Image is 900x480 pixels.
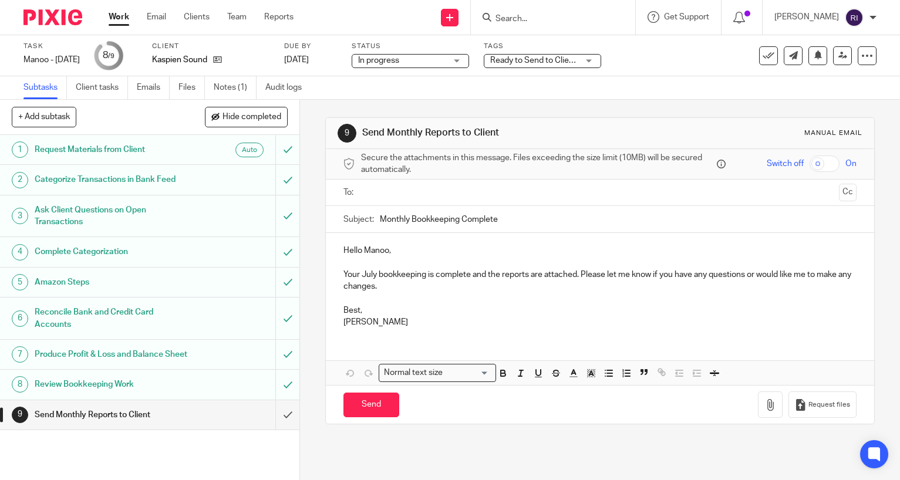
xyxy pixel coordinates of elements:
[23,76,67,99] a: Subtasks
[12,244,28,261] div: 4
[484,42,601,51] label: Tags
[343,305,857,316] p: Best,
[12,141,28,158] div: 1
[205,107,288,127] button: Hide completed
[379,364,496,382] div: Search for option
[12,107,76,127] button: + Add subtask
[214,76,257,99] a: Notes (1)
[343,187,356,198] label: To:
[343,316,857,328] p: [PERSON_NAME]
[788,391,857,418] button: Request files
[184,11,210,23] a: Clients
[490,56,581,65] span: Ready to Send to Clients
[767,158,804,170] span: Switch off
[35,303,187,333] h1: Reconcile Bank and Credit Card Accounts
[23,54,80,66] div: Manoo - July 2025
[774,11,839,23] p: [PERSON_NAME]
[265,76,311,99] a: Audit logs
[223,113,281,122] span: Hide completed
[284,42,337,51] label: Due by
[12,310,28,327] div: 6
[23,54,80,66] div: Manoo - [DATE]
[35,243,187,261] h1: Complete Categorization
[12,407,28,423] div: 9
[664,13,709,21] span: Get Support
[845,8,864,27] img: svg%3E
[343,393,399,418] input: Send
[152,54,207,66] p: Kaspien Sound
[12,346,28,363] div: 7
[264,11,294,23] a: Reports
[12,172,28,188] div: 2
[178,76,205,99] a: Files
[343,245,857,256] p: Hello Manoo,
[338,124,356,143] div: 9
[23,42,80,51] label: Task
[845,158,857,170] span: On
[103,49,114,62] div: 8
[362,127,625,139] h1: Send Monthly Reports to Client
[35,273,187,291] h1: Amazon Steps
[839,184,857,201] button: Cc
[352,42,469,51] label: Status
[109,11,129,23] a: Work
[23,9,82,25] img: Pixie
[35,376,187,393] h1: Review Bookkeeping Work
[137,76,170,99] a: Emails
[152,42,269,51] label: Client
[12,274,28,290] div: 5
[361,152,714,176] span: Secure the attachments in this message. Files exceeding the size limit (10MB) will be secured aut...
[227,11,247,23] a: Team
[35,201,187,231] h1: Ask Client Questions on Open Transactions
[343,214,374,225] label: Subject:
[35,171,187,188] h1: Categorize Transactions in Bank Feed
[12,208,28,224] div: 3
[235,143,264,157] div: Auto
[12,376,28,393] div: 8
[494,14,600,25] input: Search
[147,11,166,23] a: Email
[804,129,862,138] div: Manual email
[35,406,187,424] h1: Send Monthly Reports to Client
[382,367,446,379] span: Normal text size
[35,141,187,158] h1: Request Materials from Client
[343,269,857,293] p: Your July bookkeeping is complete and the reports are attached. Please let me know if you have an...
[358,56,399,65] span: In progress
[35,346,187,363] h1: Produce Profit & Loss and Balance Sheet
[108,53,114,59] small: /9
[284,56,309,64] span: [DATE]
[76,76,128,99] a: Client tasks
[808,400,850,410] span: Request files
[446,367,488,379] input: Search for option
